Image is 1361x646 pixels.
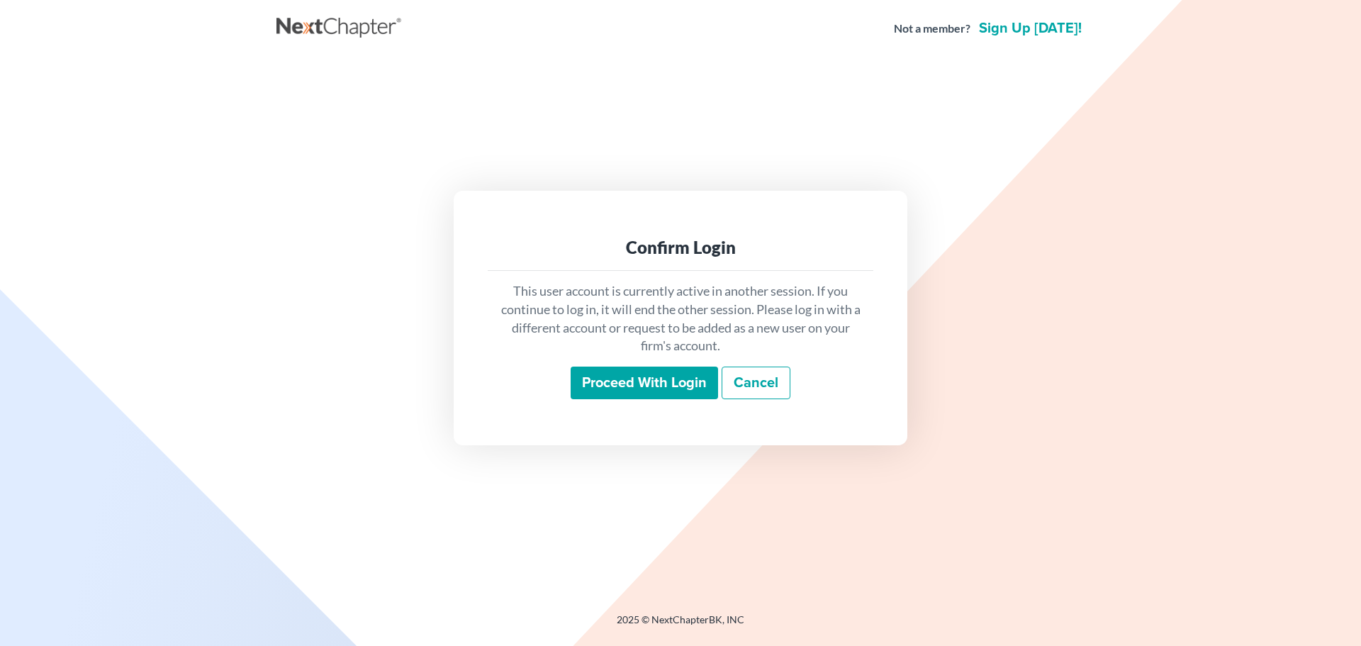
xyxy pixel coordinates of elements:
[499,282,862,355] p: This user account is currently active in another session. If you continue to log in, it will end ...
[571,367,718,399] input: Proceed with login
[976,21,1085,35] a: Sign up [DATE]!
[276,613,1085,638] div: 2025 © NextChapterBK, INC
[894,21,970,37] strong: Not a member?
[499,236,862,259] div: Confirm Login
[722,367,790,399] a: Cancel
